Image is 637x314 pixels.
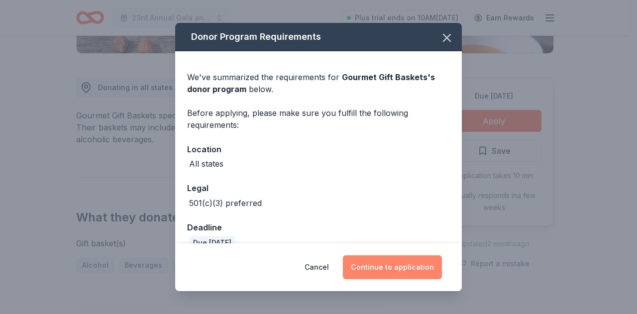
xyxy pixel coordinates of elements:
div: Before applying, please make sure you fulfill the following requirements: [187,107,450,131]
div: Deadline [187,221,450,234]
div: Donor Program Requirements [175,23,462,51]
div: 501(c)(3) preferred [189,197,262,209]
button: Cancel [305,255,329,279]
div: Due [DATE] [189,236,235,250]
div: We've summarized the requirements for below. [187,71,450,95]
div: All states [189,158,223,170]
div: Legal [187,182,450,195]
button: Continue to application [343,255,442,279]
div: Location [187,143,450,156]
